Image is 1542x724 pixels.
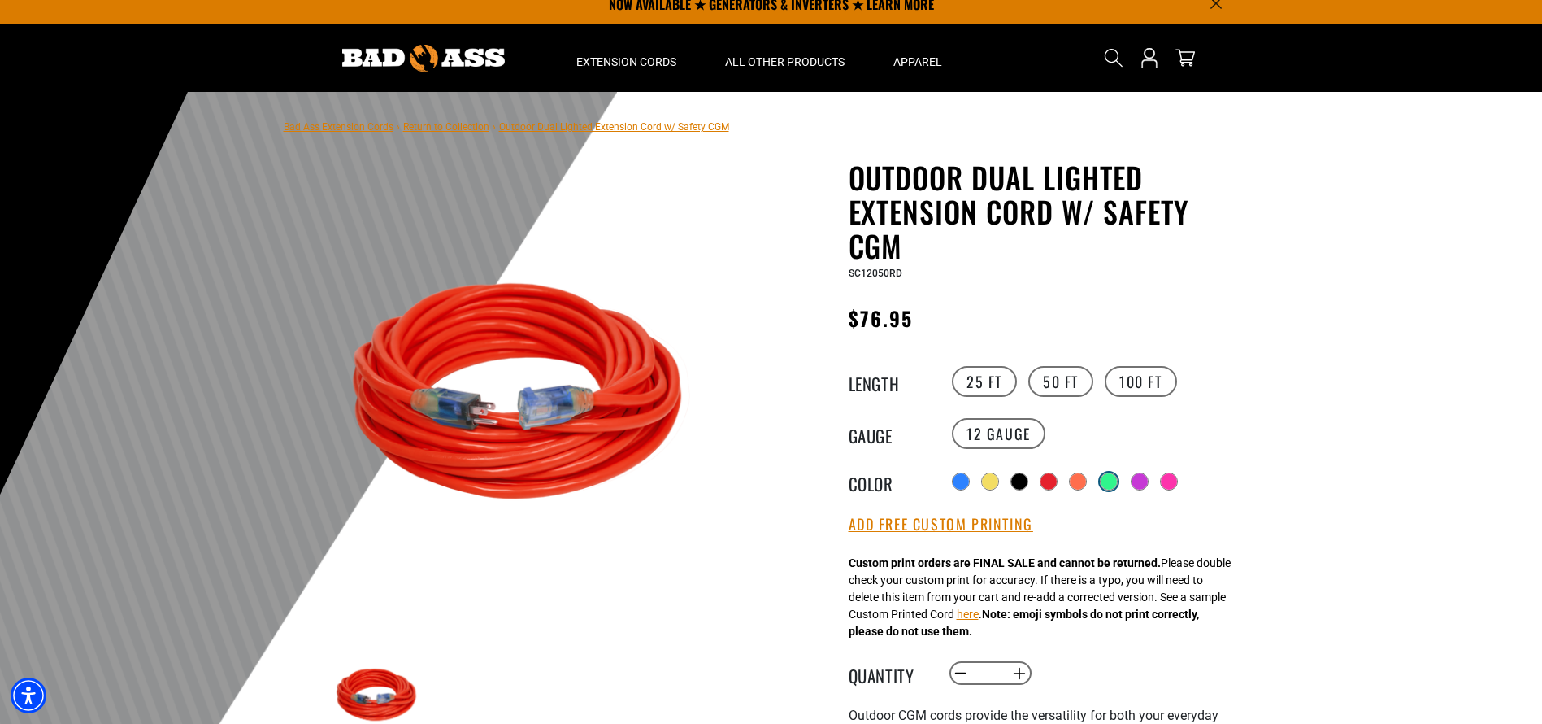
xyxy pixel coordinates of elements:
summary: Search [1101,45,1127,71]
span: › [493,121,496,133]
label: 12 Gauge [952,418,1045,449]
div: Please double check your custom print for accuracy. If there is a typo, you will need to delete t... [849,555,1231,640]
button: here [957,606,979,623]
span: Extension Cords [576,55,676,69]
span: Apparel [893,55,942,69]
a: Bad Ass Extension Cords [284,121,393,133]
summary: All Other Products [701,24,869,92]
legend: Length [849,371,930,392]
legend: Color [849,471,930,492]
strong: Note: emoji symbols do not print correctly, please do not use them. [849,608,1199,638]
legend: Gauge [849,423,930,444]
a: cart [1172,48,1198,68]
h1: Outdoor Dual Lighted Extension Cord w/ Safety CGM [849,160,1247,263]
a: Return to Collection [403,121,489,133]
button: Add Free Custom Printing [849,516,1033,534]
strong: Custom print orders are FINAL SALE and cannot be returned. [849,556,1161,569]
span: Outdoor Dual Lighted Extension Cord w/ Safety CGM [499,121,729,133]
a: Open this option [1136,24,1162,92]
span: SC12050RD [849,268,902,279]
img: Red [332,202,723,594]
nav: breadcrumbs [284,116,729,136]
span: $76.95 [849,303,913,333]
label: 100 FT [1105,366,1177,397]
summary: Apparel [869,24,966,92]
div: Accessibility Menu [11,678,46,713]
img: Bad Ass Extension Cords [342,45,505,72]
summary: Extension Cords [552,24,701,92]
label: Quantity [849,663,930,684]
label: 50 FT [1028,366,1093,397]
label: 25 FT [952,366,1017,397]
span: All Other Products [725,55,845,69]
span: › [397,121,400,133]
